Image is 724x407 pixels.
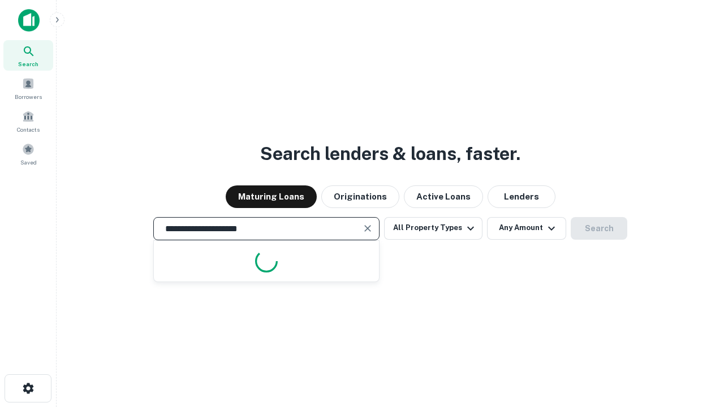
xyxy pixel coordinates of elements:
[667,317,724,371] iframe: Chat Widget
[17,125,40,134] span: Contacts
[3,73,53,103] a: Borrowers
[226,185,317,208] button: Maturing Loans
[384,217,482,240] button: All Property Types
[18,9,40,32] img: capitalize-icon.png
[15,92,42,101] span: Borrowers
[488,185,555,208] button: Lenders
[404,185,483,208] button: Active Loans
[487,217,566,240] button: Any Amount
[260,140,520,167] h3: Search lenders & loans, faster.
[3,106,53,136] a: Contacts
[360,220,376,236] button: Clear
[321,185,399,208] button: Originations
[3,138,53,169] a: Saved
[3,40,53,71] a: Search
[20,158,37,167] span: Saved
[18,59,38,68] span: Search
